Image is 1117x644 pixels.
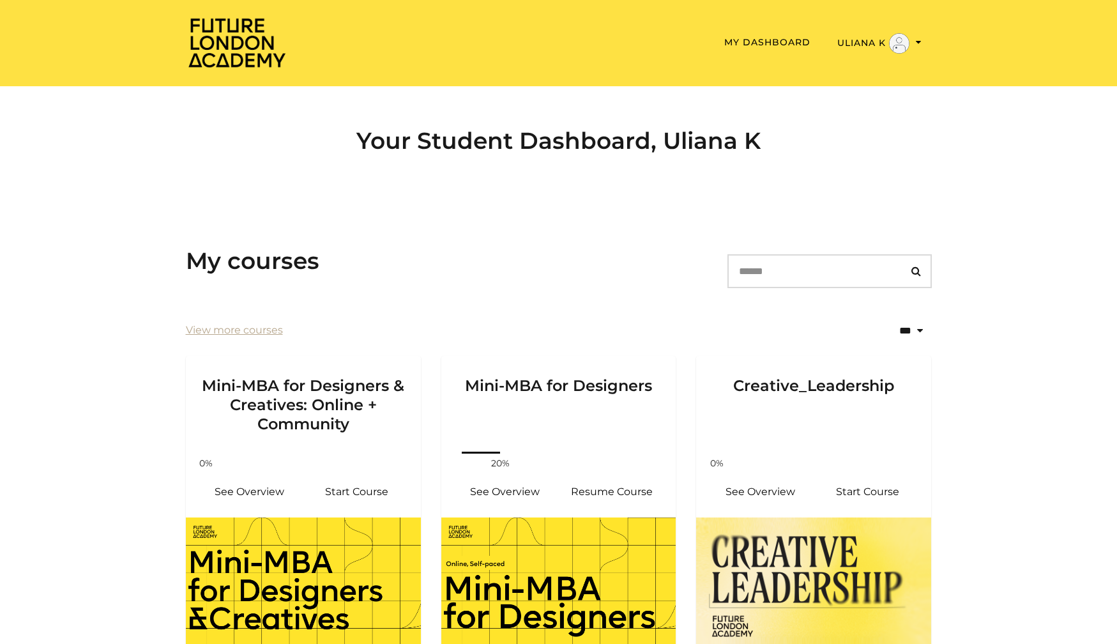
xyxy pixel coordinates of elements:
[186,323,283,338] a: View more courses
[196,477,303,507] a: Mini-MBA for Designers & Creatives: Online + Community: See Overview
[303,477,411,507] a: Mini-MBA for Designers & Creatives: Online + Community: Resume Course
[452,477,559,507] a: Mini-MBA for Designers: See Overview
[186,247,319,275] h3: My courses
[186,356,421,449] a: Mini-MBA for Designers & Creatives: Online + Community
[711,356,916,434] h3: Creative_Leadership
[833,33,925,54] button: Toggle menu
[186,127,932,155] h2: Your Student Dashboard, Uliana K
[814,477,921,507] a: Creative_Leadership: Resume Course
[858,316,932,346] select: status
[706,477,814,507] a: Creative_Leadership: See Overview
[201,356,406,434] h3: Mini-MBA for Designers & Creatives: Online + Community
[191,457,222,470] span: 0%
[485,457,515,470] span: 20%
[186,17,288,68] img: Home Page
[559,477,666,507] a: Mini-MBA for Designers: Resume Course
[457,356,661,434] h3: Mini-MBA for Designers
[701,457,732,470] span: 0%
[696,356,931,449] a: Creative_Leadership
[441,356,676,449] a: Mini-MBA for Designers
[724,36,810,48] a: My Dashboard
